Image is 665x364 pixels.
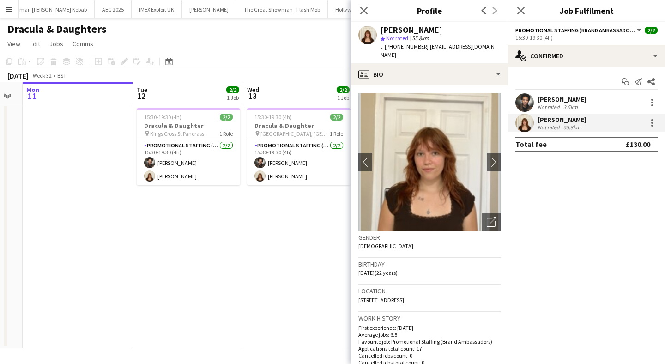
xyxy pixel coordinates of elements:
[515,34,658,41] div: 15:30-19:30 (4h)
[515,27,643,34] button: Promotional Staffing (Brand Ambassadors)
[358,345,501,352] p: Applications total count: 17
[358,243,413,249] span: [DEMOGRAPHIC_DATA]
[337,94,349,101] div: 1 Job
[358,269,398,276] span: [DATE] (22 years)
[219,130,233,137] span: 1 Role
[7,71,29,80] div: [DATE]
[30,40,40,48] span: Edit
[4,38,24,50] a: View
[246,91,259,101] span: 13
[351,5,508,17] h3: Profile
[144,114,181,121] span: 15:30-19:30 (4h)
[351,63,508,85] div: Bio
[358,324,501,331] p: First experience: [DATE]
[358,287,501,295] h3: Location
[358,93,501,231] img: Crew avatar or photo
[69,38,97,50] a: Comms
[30,72,54,79] span: Week 32
[247,85,259,94] span: Wed
[538,103,562,110] div: Not rated
[247,121,351,130] h3: Dracula & Daughter
[135,91,147,101] span: 12
[358,331,501,338] p: Average jobs: 6.5
[515,27,635,34] span: Promotional Staffing (Brand Ambassadors)
[538,115,586,124] div: [PERSON_NAME]
[260,130,330,137] span: [GEOGRAPHIC_DATA], [GEOGRAPHIC_DATA]
[562,124,582,131] div: 55.8km
[7,40,20,48] span: View
[538,95,586,103] div: [PERSON_NAME]
[247,108,351,185] app-job-card: 15:30-19:30 (4h)2/2Dracula & Daughter [GEOGRAPHIC_DATA], [GEOGRAPHIC_DATA]1 RolePromotional Staff...
[386,35,408,42] span: Not rated
[4,0,95,18] button: German [PERSON_NAME] Kebab
[538,124,562,131] div: Not rated
[358,297,404,303] span: [STREET_ADDRESS]
[26,85,39,94] span: Mon
[236,0,328,18] button: The Great Showman - Flash Mob
[328,0,381,18] button: Hollywood Bowl
[227,94,239,101] div: 1 Job
[358,352,501,359] p: Cancelled jobs count: 0
[645,27,658,34] span: 2/2
[220,114,233,121] span: 2/2
[137,140,240,185] app-card-role: Promotional Staffing (Brand Ambassadors)2/215:30-19:30 (4h)[PERSON_NAME][PERSON_NAME]
[46,38,67,50] a: Jobs
[358,233,501,242] h3: Gender
[358,338,501,345] p: Favourite job: Promotional Staffing (Brand Ambassadors)
[482,213,501,231] div: Open photos pop-in
[137,85,147,94] span: Tue
[49,40,63,48] span: Jobs
[381,43,497,58] span: | [EMAIL_ADDRESS][DOMAIN_NAME]
[247,140,351,185] app-card-role: Promotional Staffing (Brand Ambassadors)2/215:30-19:30 (4h)[PERSON_NAME][PERSON_NAME]
[95,0,132,18] button: AEG 2025
[25,91,39,101] span: 11
[381,43,429,50] span: t. [PHONE_NUMBER]
[57,72,66,79] div: BST
[132,0,182,18] button: IMEX Exploit UK
[508,5,665,17] h3: Job Fulfilment
[330,130,343,137] span: 1 Role
[226,86,239,93] span: 2/2
[515,140,547,149] div: Total fee
[73,40,93,48] span: Comms
[358,314,501,322] h3: Work history
[508,45,665,67] div: Confirmed
[410,35,431,42] span: 55.8km
[7,22,107,36] h1: Dracula & Daughters
[381,26,442,34] div: [PERSON_NAME]
[150,130,204,137] span: Kings Cross St Pancrass
[182,0,236,18] button: [PERSON_NAME]
[137,121,240,130] h3: Dracula & Daughter
[330,114,343,121] span: 2/2
[26,38,44,50] a: Edit
[562,103,580,110] div: 3.5km
[626,140,650,149] div: £130.00
[337,86,350,93] span: 2/2
[358,260,501,268] h3: Birthday
[254,114,292,121] span: 15:30-19:30 (4h)
[137,108,240,185] app-job-card: 15:30-19:30 (4h)2/2Dracula & Daughter Kings Cross St Pancrass1 RolePromotional Staffing (Brand Am...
